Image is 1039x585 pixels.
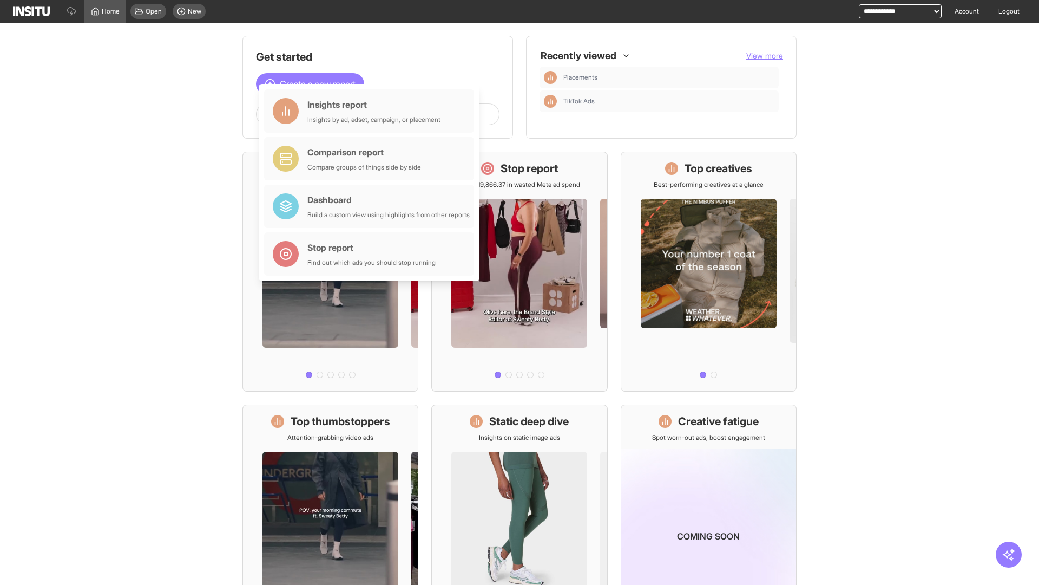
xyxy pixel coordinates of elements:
div: Insights by ad, adset, campaign, or placement [307,115,440,124]
span: Home [102,7,120,16]
div: Insights report [307,98,440,111]
p: Save £19,866.37 in wasted Meta ad spend [458,180,580,189]
span: Placements [563,73,597,82]
span: TikTok Ads [563,97,774,106]
button: Create a new report [256,73,364,95]
a: Stop reportSave £19,866.37 in wasted Meta ad spend [431,152,607,392]
span: Create a new report [280,77,356,90]
h1: Stop report [501,161,558,176]
span: View more [746,51,783,60]
span: Placements [563,73,774,82]
span: TikTok Ads [563,97,595,106]
a: What's live nowSee all active ads instantly [242,152,418,392]
div: Compare groups of things side by side [307,163,421,172]
div: Dashboard [307,193,470,206]
h1: Get started [256,49,499,64]
img: Logo [13,6,50,16]
span: Open [146,7,162,16]
p: Attention-grabbing video ads [287,433,373,442]
div: Stop report [307,241,436,254]
p: Insights on static image ads [479,433,560,442]
h1: Top creatives [685,161,752,176]
div: Insights [544,71,557,84]
span: New [188,7,201,16]
div: Comparison report [307,146,421,159]
div: Find out which ads you should stop running [307,258,436,267]
a: Top creativesBest-performing creatives at a glance [621,152,797,392]
div: Insights [544,95,557,108]
button: View more [746,50,783,61]
div: Build a custom view using highlights from other reports [307,211,470,219]
h1: Static deep dive [489,414,569,429]
h1: Top thumbstoppers [291,414,390,429]
p: Best-performing creatives at a glance [654,180,764,189]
